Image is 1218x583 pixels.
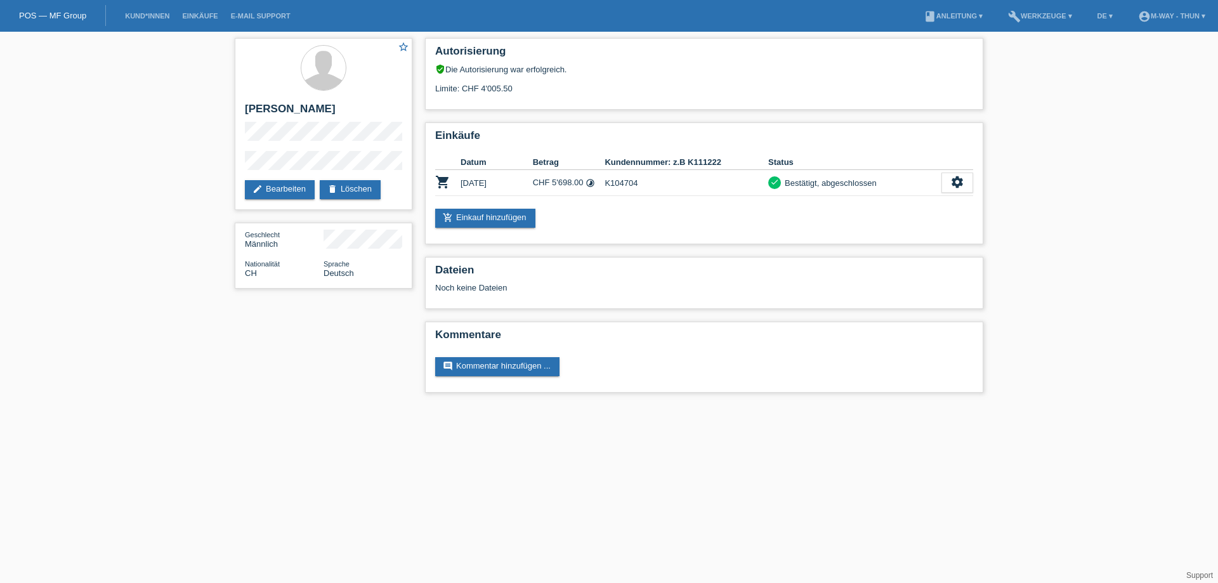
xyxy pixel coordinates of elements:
[605,155,768,170] th: Kundennummer: z.B K111222
[768,155,941,170] th: Status
[924,10,936,23] i: book
[435,74,973,93] div: Limite: CHF 4'005.50
[1186,571,1213,580] a: Support
[435,357,560,376] a: commentKommentar hinzufügen ...
[245,260,280,268] span: Nationalität
[398,41,409,55] a: star_border
[324,260,350,268] span: Sprache
[435,264,973,283] h2: Dateien
[398,41,409,53] i: star_border
[605,170,768,196] td: K104704
[435,174,450,190] i: POSP00001614
[327,184,337,194] i: delete
[252,184,263,194] i: edit
[950,175,964,189] i: settings
[320,180,381,199] a: deleteLöschen
[461,155,533,170] th: Datum
[1138,10,1151,23] i: account_circle
[245,230,324,249] div: Männlich
[781,176,877,190] div: Bestätigt, abgeschlossen
[245,103,402,122] h2: [PERSON_NAME]
[176,12,224,20] a: Einkäufe
[1008,10,1021,23] i: build
[119,12,176,20] a: Kund*innen
[533,155,605,170] th: Betrag
[435,329,973,348] h2: Kommentare
[435,129,973,148] h2: Einkäufe
[443,213,453,223] i: add_shopping_cart
[1002,12,1078,20] a: buildWerkzeuge ▾
[19,11,86,20] a: POS — MF Group
[245,268,257,278] span: Schweiz
[770,178,779,187] i: check
[435,64,445,74] i: verified_user
[1132,12,1212,20] a: account_circlem-way - Thun ▾
[435,283,823,292] div: Noch keine Dateien
[1091,12,1119,20] a: DE ▾
[435,64,973,74] div: Die Autorisierung war erfolgreich.
[443,361,453,371] i: comment
[435,209,535,228] a: add_shopping_cartEinkauf hinzufügen
[245,231,280,239] span: Geschlecht
[225,12,297,20] a: E-Mail Support
[245,180,315,199] a: editBearbeiten
[461,170,533,196] td: [DATE]
[533,170,605,196] td: CHF 5'698.00
[917,12,989,20] a: bookAnleitung ▾
[324,268,354,278] span: Deutsch
[586,178,595,188] i: Fixe Raten (48 Raten)
[435,45,973,64] h2: Autorisierung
